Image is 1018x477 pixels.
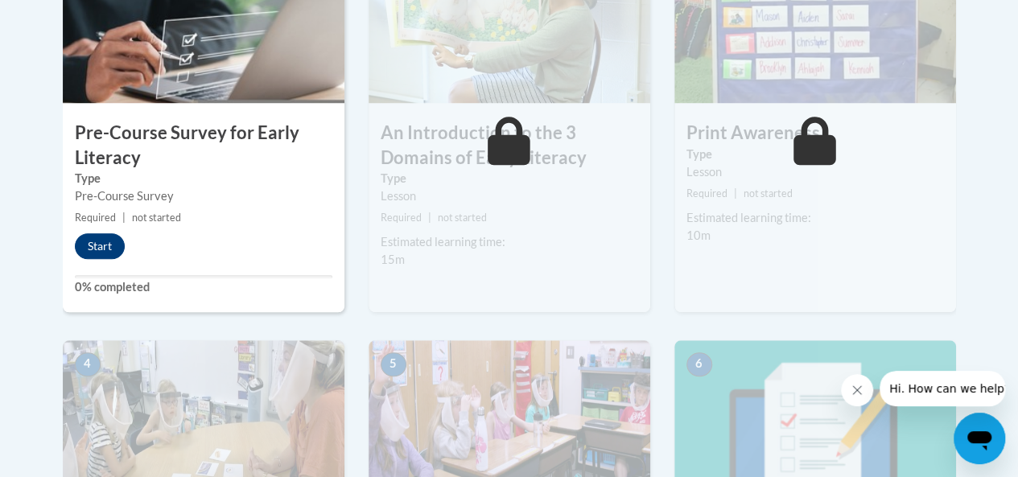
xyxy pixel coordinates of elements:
h3: Pre-Course Survey for Early Literacy [63,121,344,171]
span: not started [744,187,793,199]
iframe: Button to launch messaging window [954,413,1005,464]
span: 5 [381,352,406,376]
h3: An Introduction to the 3 Domains of Early Literacy [369,121,650,171]
span: Hi. How can we help? [10,11,130,24]
div: Lesson [686,163,944,181]
span: 4 [75,352,101,376]
span: Required [381,212,422,224]
span: not started [132,212,181,224]
span: 6 [686,352,712,376]
div: Pre-Course Survey [75,187,332,205]
div: Estimated learning time: [686,209,944,227]
label: Type [75,170,332,187]
iframe: Close message [841,374,873,406]
span: | [428,212,431,224]
span: 10m [686,228,711,242]
button: Start [75,233,125,259]
span: Required [75,212,116,224]
div: Lesson [381,187,638,205]
span: 15m [381,253,405,266]
div: Estimated learning time: [381,233,638,251]
span: | [122,212,126,224]
h3: Print Awareness [674,121,956,146]
span: Required [686,187,727,199]
label: 0% completed [75,278,332,296]
label: Type [686,146,944,163]
iframe: Message from company [880,371,1005,406]
label: Type [381,170,638,187]
span: | [734,187,737,199]
span: not started [438,212,487,224]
